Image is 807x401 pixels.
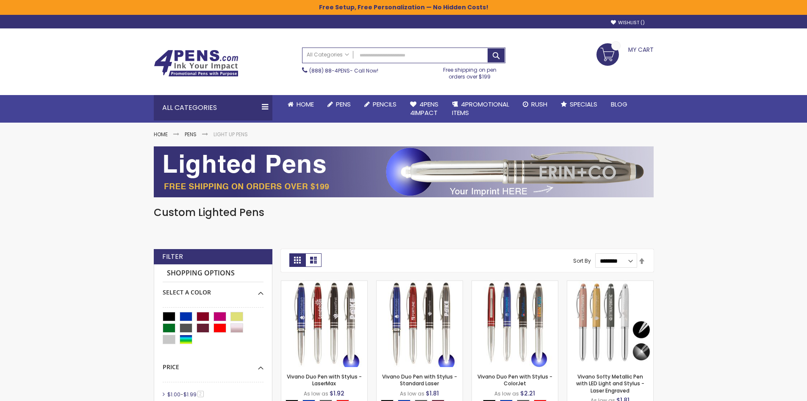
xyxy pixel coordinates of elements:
[434,63,505,80] div: Free shipping on pen orders over $199
[287,373,362,387] a: Vivano Duo Pen with Stylus - LaserMax
[573,257,591,264] label: Sort By
[304,390,328,397] span: As low as
[163,264,263,283] strong: Shopping Options
[570,100,597,109] span: Specials
[400,390,424,397] span: As low as
[611,20,645,26] a: Wishlist
[373,100,397,109] span: Pencils
[330,389,344,398] span: $1.92
[307,51,349,58] span: All Categories
[382,373,457,387] a: Vivano Duo Pen with Stylus - Standard Laser
[377,281,463,367] img: Vivano Duo Pen with Stylus - Standard Laser
[214,131,248,138] strong: Light Up Pens
[154,95,272,121] div: All Categories
[154,50,238,77] img: 4Pens Custom Pens and Promotional Products
[165,391,207,398] a: $1.00-$1.992
[531,100,547,109] span: Rush
[289,253,305,267] strong: Grid
[611,100,627,109] span: Blog
[520,389,535,398] span: $2.21
[154,146,654,197] img: Light Up Pens
[281,281,367,367] img: Vivano Duo Pen with Stylus - LaserMax
[321,95,358,114] a: Pens
[297,100,314,109] span: Home
[167,391,180,398] span: $1.00
[281,280,367,288] a: Vivano Duo Pen with Stylus - LaserMax
[426,389,439,398] span: $1.81
[576,373,644,394] a: Vivano Softy Metallic Pen with LED Light and Stylus - Laser Engraved
[452,100,509,117] span: 4PROMOTIONAL ITEMS
[163,282,263,297] div: Select A Color
[477,373,552,387] a: Vivano Duo Pen with Stylus - ColorJet
[516,95,554,114] a: Rush
[403,95,445,123] a: 4Pens4impact
[445,95,516,123] a: 4PROMOTIONALITEMS
[154,131,168,138] a: Home
[163,357,263,371] div: Price
[358,95,403,114] a: Pencils
[183,391,197,398] span: $1.99
[554,95,604,114] a: Specials
[410,100,438,117] span: 4Pens 4impact
[567,280,653,288] a: Vivano Softy Metallic Pen with LED Light and Stylus - Laser Engraved
[281,95,321,114] a: Home
[309,67,378,74] span: - Call Now!
[309,67,350,74] a: (888) 88-4PENS
[472,280,558,288] a: Vivano Duo Pen with Stylus - ColorJet
[604,95,634,114] a: Blog
[377,280,463,288] a: Vivano Duo Pen with Stylus - Standard Laser
[185,131,197,138] a: Pens
[472,281,558,367] img: Vivano Duo Pen with Stylus - ColorJet
[567,281,653,367] img: Vivano Softy Metallic Pen with LED Light and Stylus - Laser Engraved
[154,206,654,219] h1: Custom Lighted Pens
[302,48,353,62] a: All Categories
[162,252,183,261] strong: Filter
[494,390,519,397] span: As low as
[197,391,204,397] span: 2
[336,100,351,109] span: Pens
